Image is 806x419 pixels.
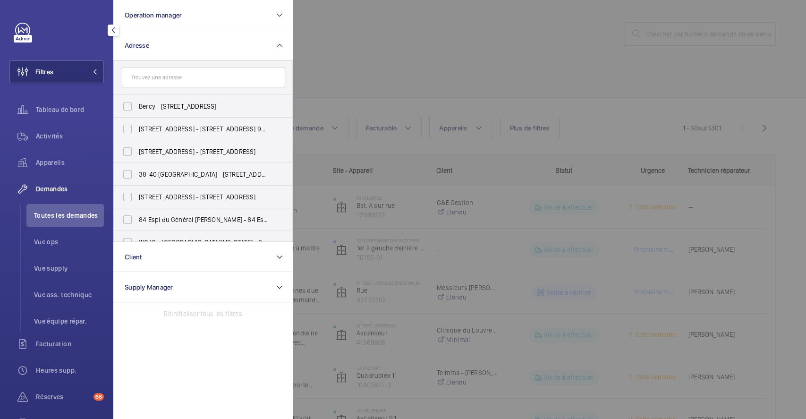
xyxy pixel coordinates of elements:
span: Heures supp. [36,366,104,375]
button: Filtres [9,60,104,83]
span: Facturation [36,339,104,349]
span: Appareils [36,158,104,167]
span: Activités [36,131,104,141]
span: Vue supply [34,264,104,273]
span: 68 [93,393,104,401]
span: Demandes [36,184,104,194]
span: Réserves [36,392,90,402]
span: Filtres [35,67,53,77]
span: Vue ops [34,237,104,247]
span: Vue ass. technique [34,290,104,299]
span: Vue équipe répar. [34,316,104,326]
span: Tableau de bord [36,105,104,114]
span: Toutes les demandes [34,211,104,220]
